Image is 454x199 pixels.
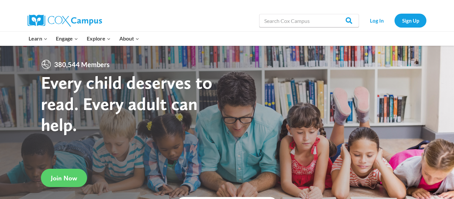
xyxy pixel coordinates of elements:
strong: Every child deserves to read. Every adult can help. [41,72,212,135]
img: Cox Campus [28,15,102,27]
span: Learn [29,34,48,43]
span: Explore [87,34,111,43]
span: 380,544 Members [52,59,112,70]
a: Sign Up [395,14,426,27]
nav: Secondary Navigation [362,14,426,27]
span: Join Now [51,174,77,182]
span: Engage [56,34,78,43]
a: Log In [362,14,391,27]
span: About [119,34,139,43]
a: Join Now [41,169,87,187]
input: Search Cox Campus [259,14,359,27]
nav: Primary Navigation [24,32,143,46]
